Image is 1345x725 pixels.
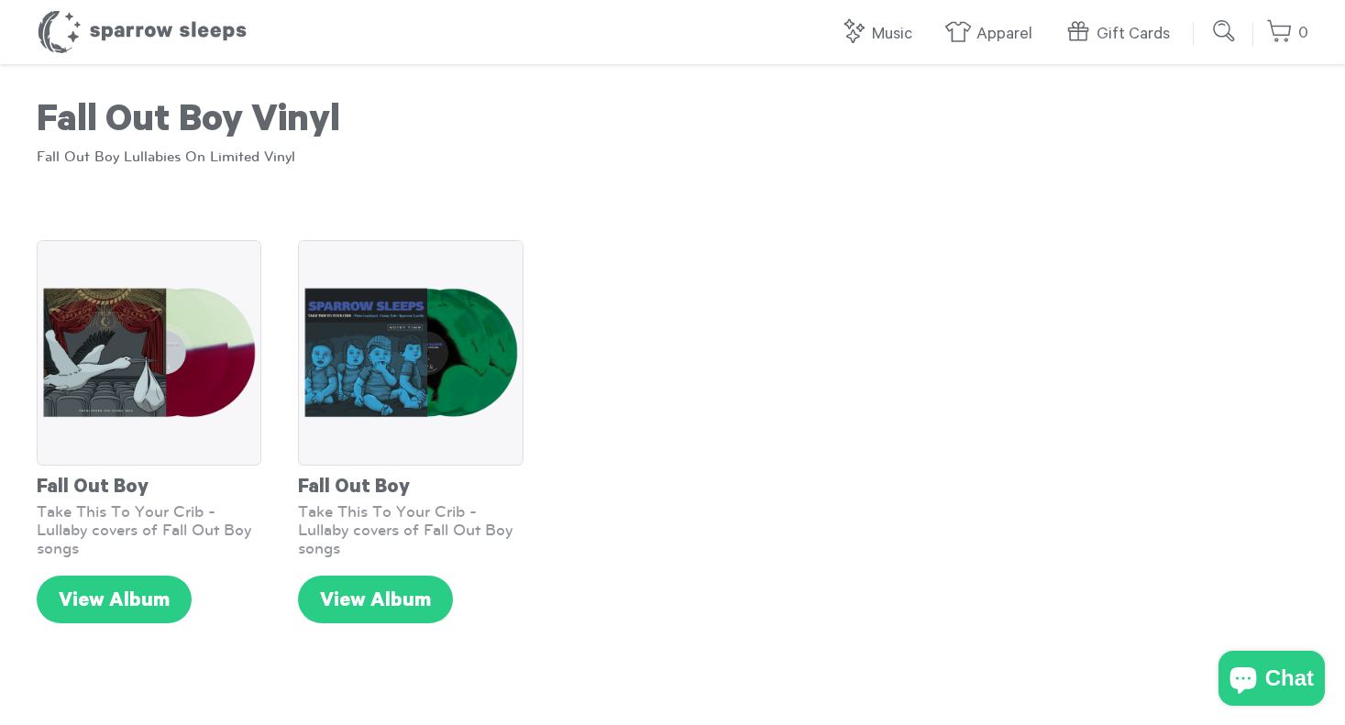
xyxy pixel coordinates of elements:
div: Take This To Your Crib - Lullaby covers of Fall Out Boy songs [298,502,523,557]
p: Fall Out Boy Lullabies On Limited Vinyl [37,147,1308,167]
h1: Sparrow Sleeps [37,9,248,55]
a: Apparel [944,15,1042,54]
a: View Album [298,576,453,623]
a: 0 [1266,14,1308,53]
img: SS_TTTYC_GREEN_grande.png [298,240,523,465]
h1: Fall Out Boy Vinyl [37,101,1308,147]
inbox-online-store-chat: Shopify online store chat [1213,651,1330,710]
input: Submit [1207,13,1243,49]
img: SS_FUTST_SSEXCLUSIVE_6d2c3e95-2d39-4810-a4f6-2e3a860c2b91_grande.png [37,240,261,465]
div: Take This To Your Crib - Lullaby covers of Fall Out Boy songs [37,502,261,557]
div: Fall Out Boy [298,466,523,502]
a: Music [840,15,921,54]
a: View Album [37,576,192,623]
div: Fall Out Boy [37,466,261,502]
a: Gift Cards [1064,15,1179,54]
